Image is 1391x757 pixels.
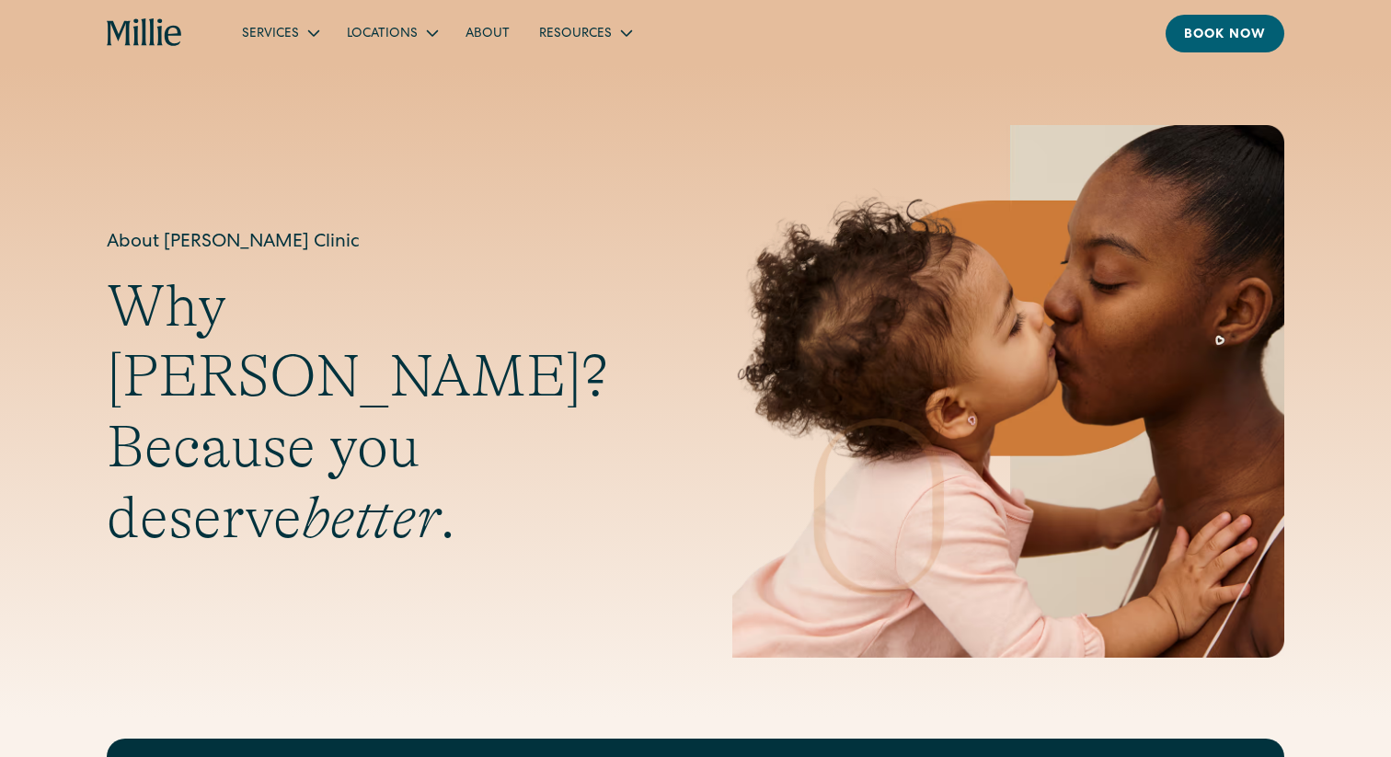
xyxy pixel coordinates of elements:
div: Locations [332,17,451,48]
div: Resources [539,25,612,44]
h1: About [PERSON_NAME] Clinic [107,229,659,257]
a: About [451,17,524,48]
img: Mother and baby sharing a kiss, highlighting the emotional bond and nurturing care at the heart o... [732,125,1284,658]
div: Book now [1184,26,1266,45]
div: Locations [347,25,418,44]
em: better [302,485,440,551]
a: Book now [1166,15,1284,52]
div: Services [242,25,299,44]
a: home [107,18,183,48]
div: Services [227,17,332,48]
h2: Why [PERSON_NAME]? Because you deserve . [107,271,659,554]
div: Resources [524,17,645,48]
